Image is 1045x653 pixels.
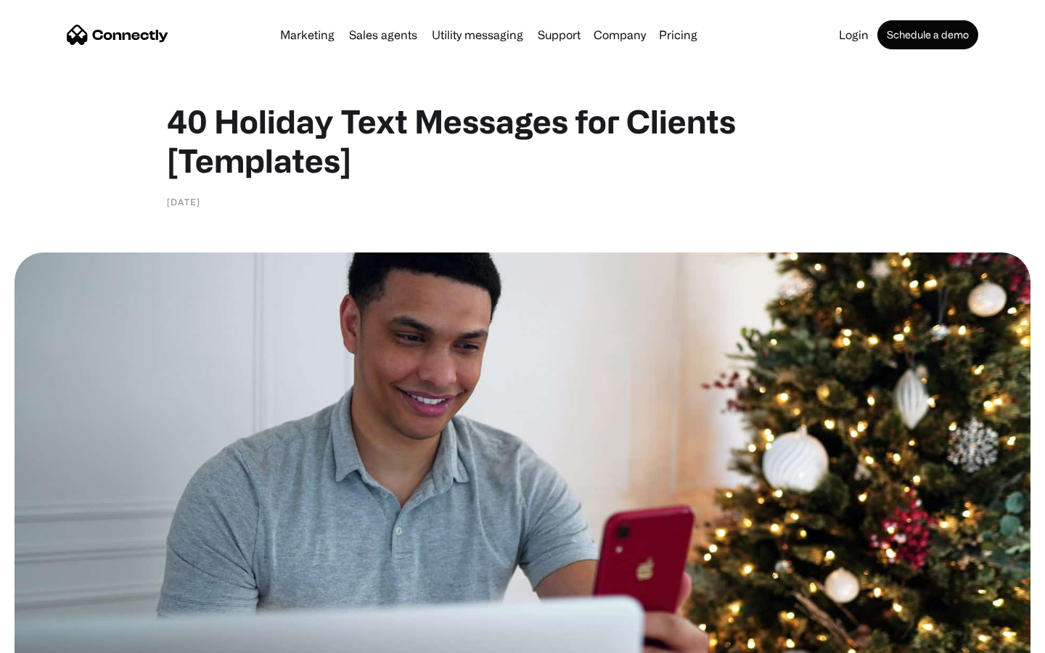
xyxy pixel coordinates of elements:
h1: 40 Holiday Text Messages for Clients [Templates] [167,102,878,180]
div: [DATE] [167,194,200,209]
div: Company [594,25,646,45]
a: Schedule a demo [877,20,978,49]
a: Utility messaging [426,29,529,41]
a: Login [833,29,874,41]
a: Support [532,29,586,41]
ul: Language list [29,628,87,648]
a: Pricing [653,29,703,41]
a: Marketing [274,29,340,41]
a: Sales agents [343,29,423,41]
aside: Language selected: English [15,628,87,648]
